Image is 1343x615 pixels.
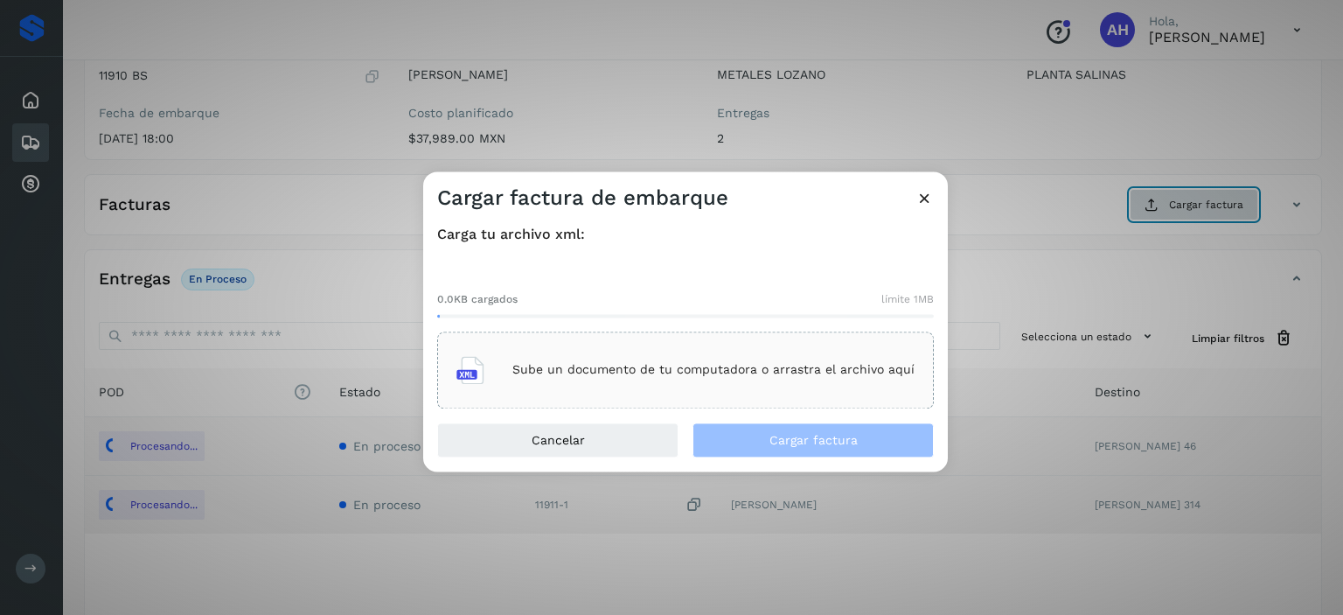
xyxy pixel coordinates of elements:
[437,291,518,307] span: 0.0KB cargados
[881,291,934,307] span: límite 1MB
[437,226,934,242] h4: Carga tu archivo xml:
[512,363,915,378] p: Sube un documento de tu computadora o arrastra el archivo aquí
[437,185,728,211] h3: Cargar factura de embarque
[769,434,858,446] span: Cargar factura
[437,423,678,458] button: Cancelar
[532,434,585,446] span: Cancelar
[692,423,934,458] button: Cargar factura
